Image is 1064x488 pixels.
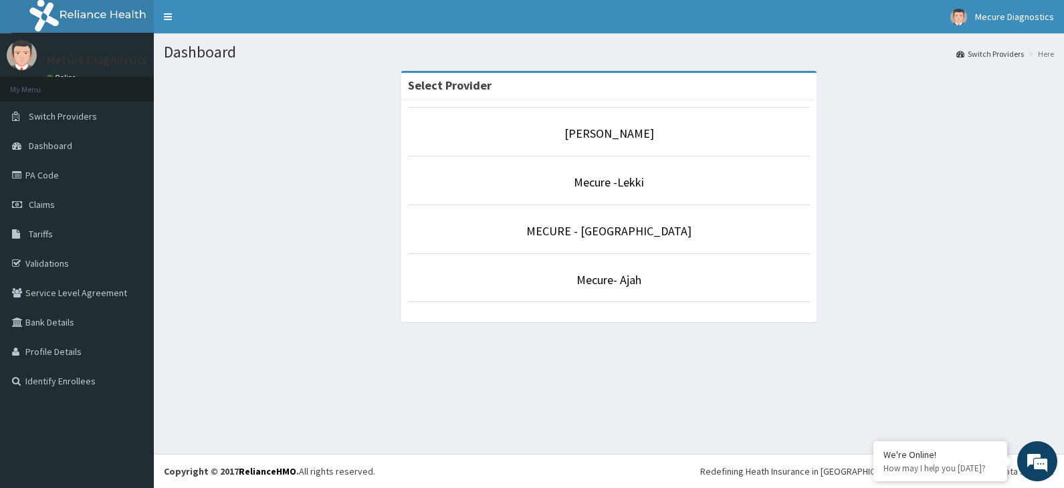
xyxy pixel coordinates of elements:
[47,73,79,82] a: Online
[564,126,654,141] a: [PERSON_NAME]
[574,174,644,190] a: Mecure -Lekki
[408,78,492,93] strong: Select Provider
[164,43,1054,61] h1: Dashboard
[47,54,148,66] p: Mecure Diagnostics
[239,465,296,477] a: RelianceHMO
[700,465,1054,478] div: Redefining Heath Insurance in [GEOGRAPHIC_DATA] using Telemedicine and Data Science!
[1025,48,1054,59] li: Here
[154,454,1064,488] footer: All rights reserved.
[7,40,37,70] img: User Image
[29,140,72,152] span: Dashboard
[576,272,641,287] a: Mecure- Ajah
[956,48,1024,59] a: Switch Providers
[950,9,967,25] img: User Image
[526,223,691,239] a: MECURE - [GEOGRAPHIC_DATA]
[29,228,53,240] span: Tariffs
[883,449,997,461] div: We're Online!
[975,11,1054,23] span: Mecure Diagnostics
[29,110,97,122] span: Switch Providers
[29,199,55,211] span: Claims
[883,463,997,474] p: How may I help you today?
[164,465,299,477] strong: Copyright © 2017 .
